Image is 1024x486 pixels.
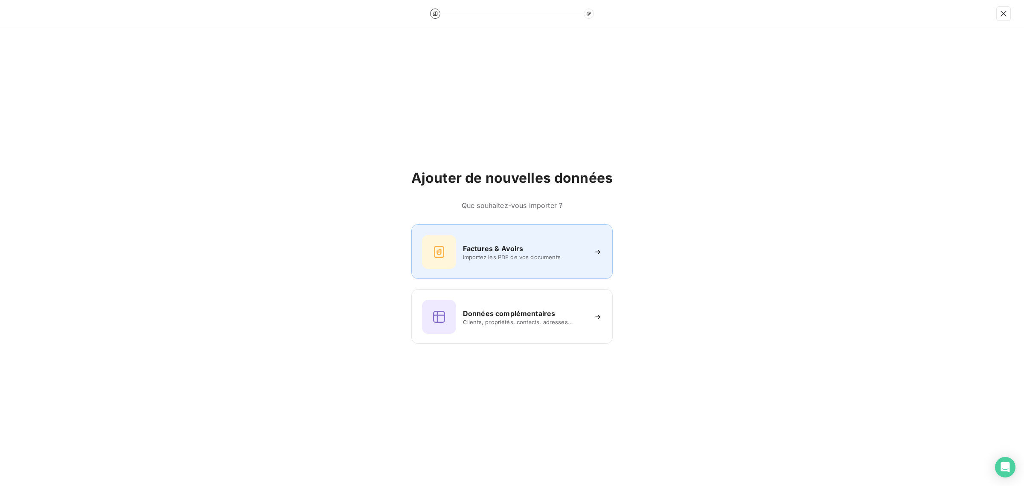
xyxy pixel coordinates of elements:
span: Clients, propriétés, contacts, adresses... [463,319,587,325]
h6: Factures & Avoirs [463,243,524,254]
div: Open Intercom Messenger [995,457,1015,477]
span: Importez les PDF de vos documents [463,254,587,261]
h2: Ajouter de nouvelles données [411,170,613,187]
h6: Que souhaitez-vous importer ? [411,200,613,211]
h6: Données complémentaires [463,308,555,319]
